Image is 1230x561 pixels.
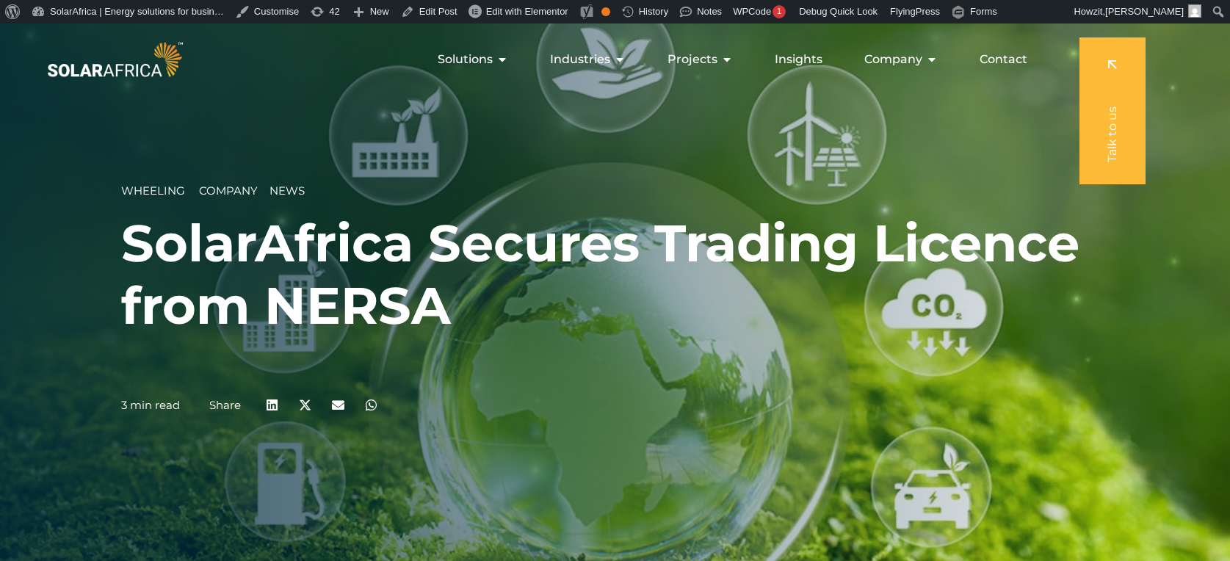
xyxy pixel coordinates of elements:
[668,51,717,68] span: Projects
[186,45,1039,74] nav: Menu
[486,6,568,17] span: Edit with Elementor
[269,184,305,198] span: News
[775,51,822,68] a: Insights
[186,45,1039,74] div: Menu Toggle
[199,184,258,198] span: Company
[256,388,289,421] div: Share on linkedin
[121,399,180,412] p: 3 min read
[355,388,388,421] div: Share on whatsapp
[601,7,610,16] div: OK
[550,51,610,68] span: Industries
[864,51,922,68] span: Company
[121,212,1109,337] h1: SolarAfrica Secures Trading Licence from NERSA
[1105,6,1184,17] span: [PERSON_NAME]
[980,51,1027,68] a: Contact
[322,388,355,421] div: Share on email
[121,184,185,198] span: Wheeling
[289,388,322,421] div: Share on x-twitter
[209,398,241,412] a: Share
[438,51,493,68] span: Solutions
[773,5,786,18] div: 1
[258,184,269,198] span: __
